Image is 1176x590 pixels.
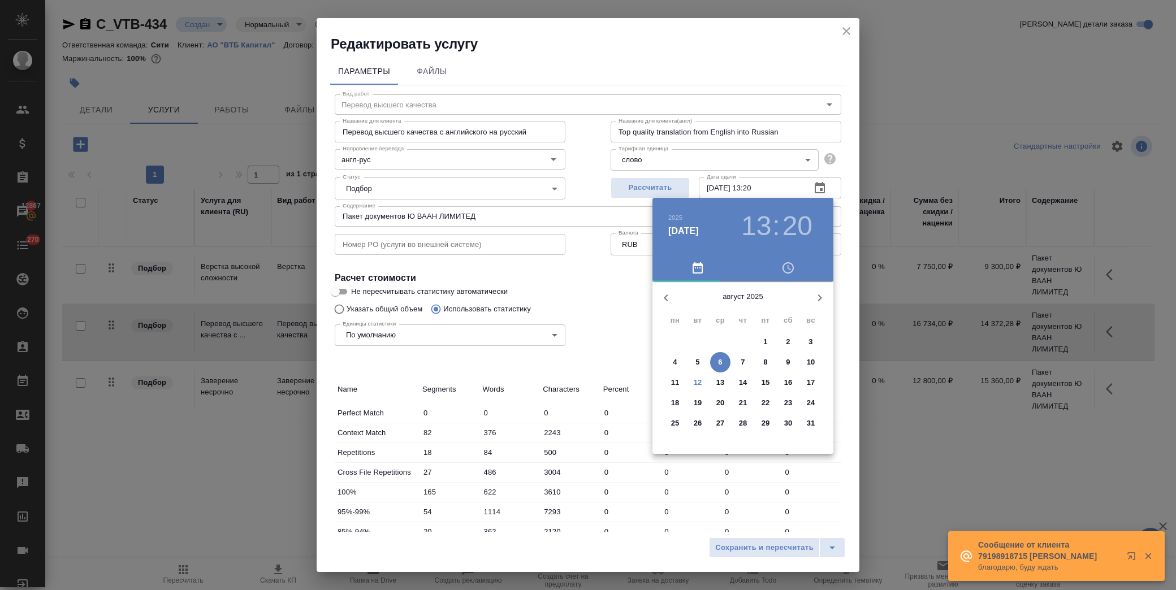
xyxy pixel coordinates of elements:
p: 31 [807,418,815,429]
button: 26 [688,413,708,433]
p: 6 [718,357,722,368]
p: 1 [763,336,767,348]
p: август 2025 [680,291,806,302]
button: 8 [755,352,776,372]
button: 23 [778,393,798,413]
p: 18 [671,397,680,409]
button: 22 [755,393,776,413]
p: 26 [694,418,702,429]
p: 23 [784,397,793,409]
button: 4 [665,352,685,372]
p: 30 [784,418,793,429]
p: 17 [807,377,815,388]
button: 3 [801,332,821,352]
p: 5 [695,357,699,368]
button: 31 [801,413,821,433]
button: 6 [710,352,730,372]
button: 11 [665,372,685,393]
button: 20 [782,210,812,242]
button: 25 [665,413,685,433]
p: 7 [741,357,745,368]
button: 19 [688,393,708,413]
p: 20 [716,397,725,409]
span: ср [710,315,730,326]
h3: : [772,210,780,242]
button: 15 [755,372,776,393]
button: 13 [710,372,730,393]
span: вт [688,315,708,326]
p: благодарю, буду ждать [978,562,1119,573]
button: 20 [710,393,730,413]
button: Открыть в новой вкладке [1120,545,1147,572]
p: Сообщение от клиента 79198918715 [PERSON_NAME] [978,539,1119,562]
button: 17 [801,372,821,393]
button: 18 [665,393,685,413]
p: 22 [762,397,770,409]
p: 21 [739,397,747,409]
button: 5 [688,352,708,372]
span: пт [755,315,776,326]
p: 13 [716,377,725,388]
button: 24 [801,393,821,413]
p: 11 [671,377,680,388]
p: 27 [716,418,725,429]
p: 19 [694,397,702,409]
p: 24 [807,397,815,409]
p: 8 [763,357,767,368]
button: 9 [778,352,798,372]
button: 2025 [668,214,682,221]
p: 12 [694,377,702,388]
button: 7 [733,352,753,372]
span: вс [801,315,821,326]
button: [DATE] [668,224,699,238]
button: 27 [710,413,730,433]
p: 28 [739,418,747,429]
p: 14 [739,377,747,388]
p: 25 [671,418,680,429]
button: 30 [778,413,798,433]
button: Закрыть [1136,551,1160,561]
button: 21 [733,393,753,413]
p: 2 [786,336,790,348]
p: 9 [786,357,790,368]
p: 16 [784,377,793,388]
button: 28 [733,413,753,433]
button: 16 [778,372,798,393]
span: сб [778,315,798,326]
p: 15 [762,377,770,388]
p: 3 [808,336,812,348]
button: 1 [755,332,776,352]
span: чт [733,315,753,326]
p: 10 [807,357,815,368]
p: 29 [762,418,770,429]
button: 14 [733,372,753,393]
p: 4 [673,357,677,368]
button: 12 [688,372,708,393]
span: пн [665,315,685,326]
button: 2 [778,332,798,352]
button: 13 [741,210,771,242]
button: 10 [801,352,821,372]
button: 29 [755,413,776,433]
